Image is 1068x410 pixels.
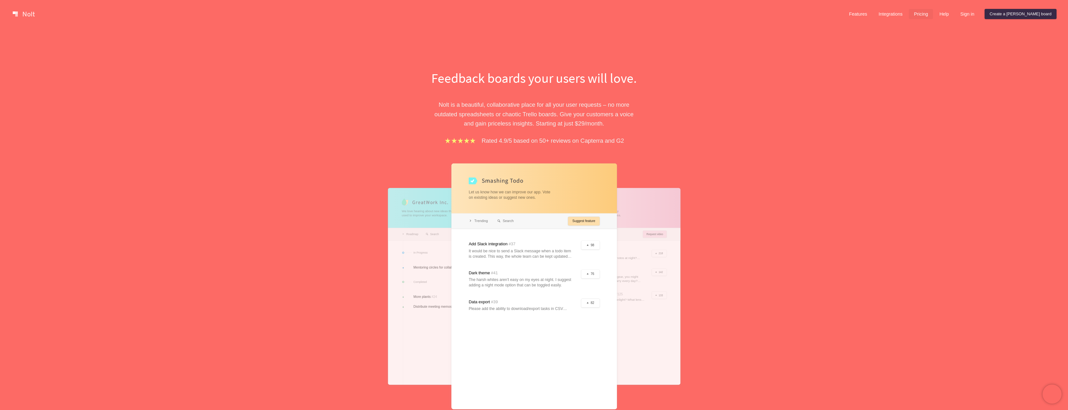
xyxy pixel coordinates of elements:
p: Rated 4.9/5 based on 50+ reviews on Capterra and G2 [482,136,624,145]
a: Integrations [873,9,908,19]
a: Create a [PERSON_NAME] board [985,9,1057,19]
a: Pricing [909,9,933,19]
a: Features [844,9,872,19]
img: stars.b067e34983.png [444,137,477,144]
h1: Feedback boards your users will love. [424,69,644,87]
a: Help [934,9,954,19]
p: Nolt is a beautiful, collaborative place for all your user requests – no more outdated spreadshee... [424,100,644,128]
a: Sign in [955,9,980,19]
iframe: Chatra live chat [1043,385,1062,404]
